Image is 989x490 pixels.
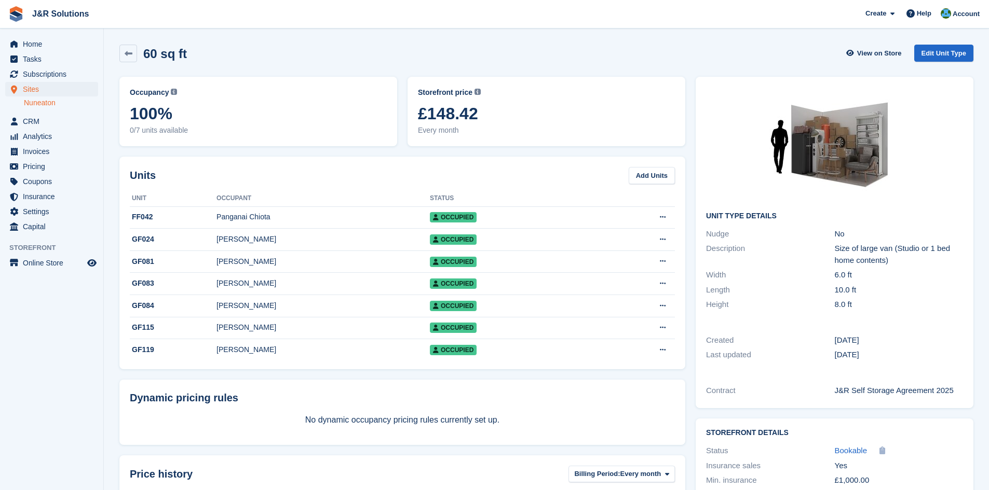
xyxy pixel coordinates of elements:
[574,469,620,479] span: Billing Period:
[418,104,675,123] span: £148.42
[706,228,834,240] div: Nudge
[23,174,85,189] span: Coupons
[706,429,963,437] h2: Storefront Details
[130,87,169,98] span: Occupancy
[24,98,98,108] a: Nuneaton
[430,257,477,267] span: Occupied
[5,52,98,66] a: menu
[706,334,834,346] div: Created
[5,37,98,51] a: menu
[130,300,216,311] div: GF084
[23,52,85,66] span: Tasks
[706,299,834,311] div: Height
[5,189,98,204] a: menu
[835,243,963,266] div: Size of large van (Studio or 1 bed home contents)
[757,87,913,204] img: 60-sqft-unit.jpg
[835,460,963,472] div: Yes
[914,45,973,62] a: Edit Unit Type
[5,256,98,270] a: menu
[130,466,193,482] span: Price history
[130,390,675,405] div: Dynamic pricing rules
[23,114,85,129] span: CRM
[706,445,834,457] div: Status
[430,301,477,311] span: Occupied
[706,212,963,220] h2: Unit Type details
[953,9,980,19] span: Account
[9,243,103,253] span: Storefront
[130,234,216,245] div: GF024
[23,129,85,144] span: Analytics
[216,212,430,222] div: Panganai Chiota
[430,234,477,245] span: Occupied
[835,269,963,281] div: 6.0 ft
[857,48,902,59] span: View on Store
[941,8,951,19] img: Macie Adcock
[216,278,430,289] div: [PERSON_NAME]
[23,219,85,234] span: Capital
[835,385,963,397] div: J&R Self Storage Agreement 2025
[130,414,675,426] p: No dynamic occupancy pricing rules currently set up.
[23,82,85,96] span: Sites
[130,322,216,333] div: GF115
[430,323,477,333] span: Occupied
[216,300,430,311] div: [PERSON_NAME]
[5,82,98,96] a: menu
[5,219,98,234] a: menu
[706,349,834,361] div: Last updated
[216,322,430,333] div: [PERSON_NAME]
[216,190,430,207] th: Occupant
[23,256,85,270] span: Online Store
[706,284,834,296] div: Length
[845,45,906,62] a: View on Store
[706,243,834,266] div: Description
[5,159,98,174] a: menu
[86,257,98,269] a: Preview store
[5,144,98,159] a: menu
[706,474,834,486] div: Min. insurance
[5,174,98,189] a: menu
[865,8,886,19] span: Create
[620,469,661,479] span: Every month
[5,114,98,129] a: menu
[835,228,963,240] div: No
[418,87,472,98] span: Storefront price
[130,344,216,355] div: GF119
[706,385,834,397] div: Contract
[130,104,387,123] span: 100%
[430,278,477,289] span: Occupied
[23,189,85,204] span: Insurance
[706,269,834,281] div: Width
[430,345,477,355] span: Occupied
[23,144,85,159] span: Invoices
[216,344,430,355] div: [PERSON_NAME]
[23,67,85,81] span: Subscriptions
[130,167,156,183] h2: Units
[835,474,963,486] div: £1,000.00
[143,47,187,61] h2: 60 sq ft
[130,256,216,267] div: GF081
[171,89,177,95] img: icon-info-grey-7440780725fd019a000dd9b08b2336e03edf1995a4989e88bcd33f0948082b44.svg
[5,129,98,144] a: menu
[418,125,675,136] span: Every month
[5,204,98,219] a: menu
[130,125,387,136] span: 0/7 units available
[835,349,963,361] div: [DATE]
[23,159,85,174] span: Pricing
[28,5,93,22] a: J&R Solutions
[629,167,675,184] a: Add Units
[917,8,931,19] span: Help
[430,190,597,207] th: Status
[835,446,868,455] span: Bookable
[216,234,430,245] div: [PERSON_NAME]
[835,284,963,296] div: 10.0 ft
[568,466,675,483] button: Billing Period: Every month
[5,67,98,81] a: menu
[130,278,216,289] div: GF083
[475,89,481,95] img: icon-info-grey-7440780725fd019a000dd9b08b2336e03edf1995a4989e88bcd33f0948082b44.svg
[23,204,85,219] span: Settings
[8,6,24,22] img: stora-icon-8386f47178a22dfd0bd8f6a31ec36ba5ce8667c1dd55bd0f319d3a0aa187defe.svg
[706,460,834,472] div: Insurance sales
[430,212,477,222] span: Occupied
[23,37,85,51] span: Home
[835,299,963,311] div: 8.0 ft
